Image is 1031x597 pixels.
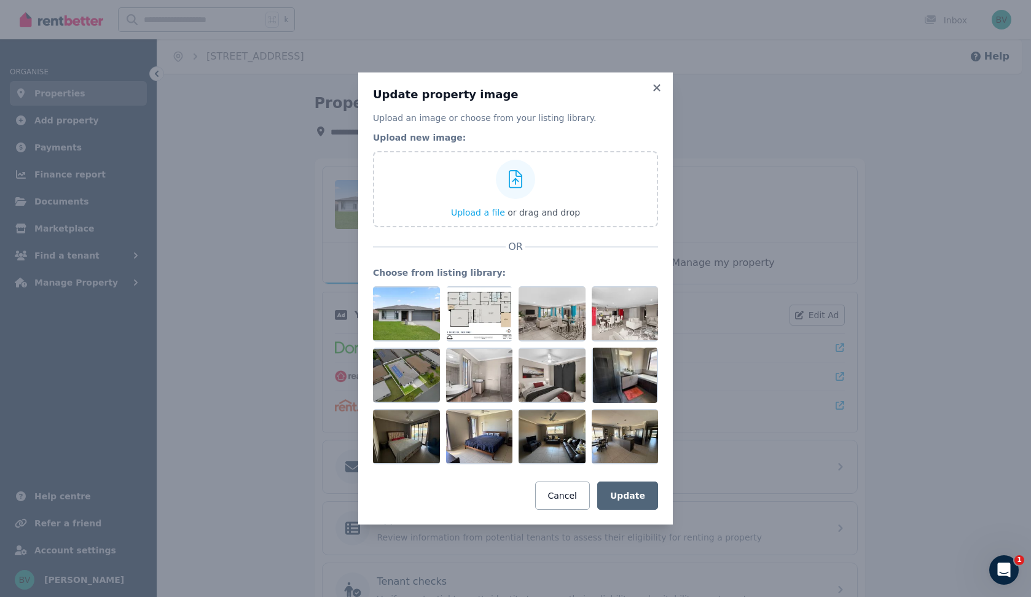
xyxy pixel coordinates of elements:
[506,240,525,254] span: OR
[373,112,658,124] p: Upload an image or choose from your listing library.
[451,208,505,217] span: Upload a file
[373,267,658,279] legend: Choose from listing library:
[373,131,658,144] legend: Upload new image:
[508,208,580,217] span: or drag and drop
[1014,555,1024,565] span: 1
[989,555,1019,585] iframe: Intercom live chat
[373,87,658,102] h3: Update property image
[597,482,658,510] button: Update
[535,482,590,510] button: Cancel
[451,206,580,219] button: Upload a file or drag and drop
